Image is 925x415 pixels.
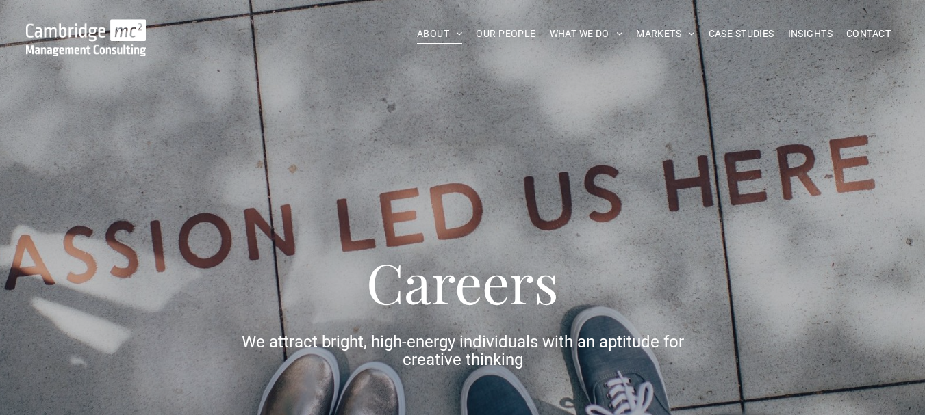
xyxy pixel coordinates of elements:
a: MARKETS [629,23,701,44]
a: ABOUT [410,23,470,44]
img: Go to Homepage [26,19,146,56]
a: INSIGHTS [781,23,839,44]
a: OUR PEOPLE [469,23,542,44]
a: CASE STUDIES [702,23,781,44]
span: Careers [366,245,559,318]
a: WHAT WE DO [543,23,630,44]
a: CONTACT [839,23,898,44]
span: We attract bright, high-energy individuals with an aptitude for creative thinking [242,332,684,369]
